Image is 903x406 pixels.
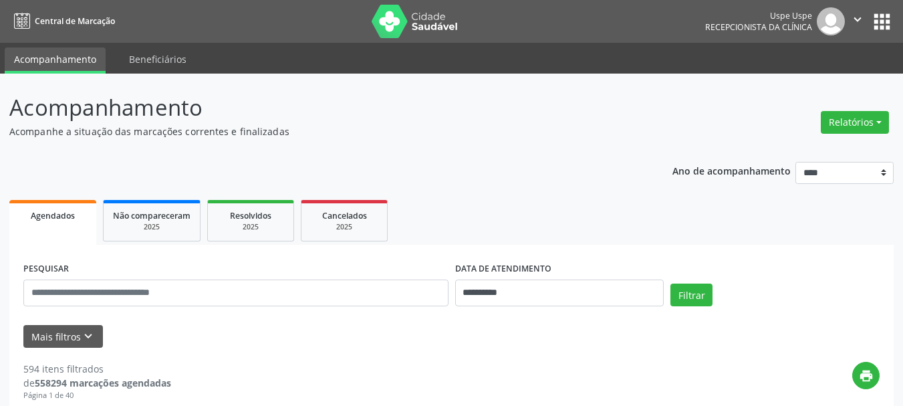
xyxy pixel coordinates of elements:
[455,259,551,280] label: DATA DE ATENDIMENTO
[859,369,874,383] i: print
[113,222,190,232] div: 2025
[35,15,115,27] span: Central de Marcação
[705,21,812,33] span: Recepcionista da clínica
[821,111,889,134] button: Relatórios
[113,210,190,221] span: Não compareceram
[31,210,75,221] span: Agendados
[817,7,845,35] img: img
[120,47,196,71] a: Beneficiários
[217,222,284,232] div: 2025
[35,377,171,389] strong: 558294 marcações agendadas
[322,210,367,221] span: Cancelados
[845,7,870,35] button: 
[230,210,271,221] span: Resolvidos
[23,376,171,390] div: de
[672,162,791,179] p: Ano de acompanhamento
[9,10,115,32] a: Central de Marcação
[850,12,865,27] i: 
[5,47,106,74] a: Acompanhamento
[870,10,894,33] button: apps
[23,362,171,376] div: 594 itens filtrados
[705,10,812,21] div: Uspe Uspe
[9,91,628,124] p: Acompanhamento
[670,284,713,306] button: Filtrar
[852,362,880,389] button: print
[311,222,378,232] div: 2025
[9,124,628,138] p: Acompanhe a situação das marcações correntes e finalizadas
[23,259,69,280] label: PESQUISAR
[23,325,103,348] button: Mais filtroskeyboard_arrow_down
[81,329,96,344] i: keyboard_arrow_down
[23,390,171,401] div: Página 1 de 40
